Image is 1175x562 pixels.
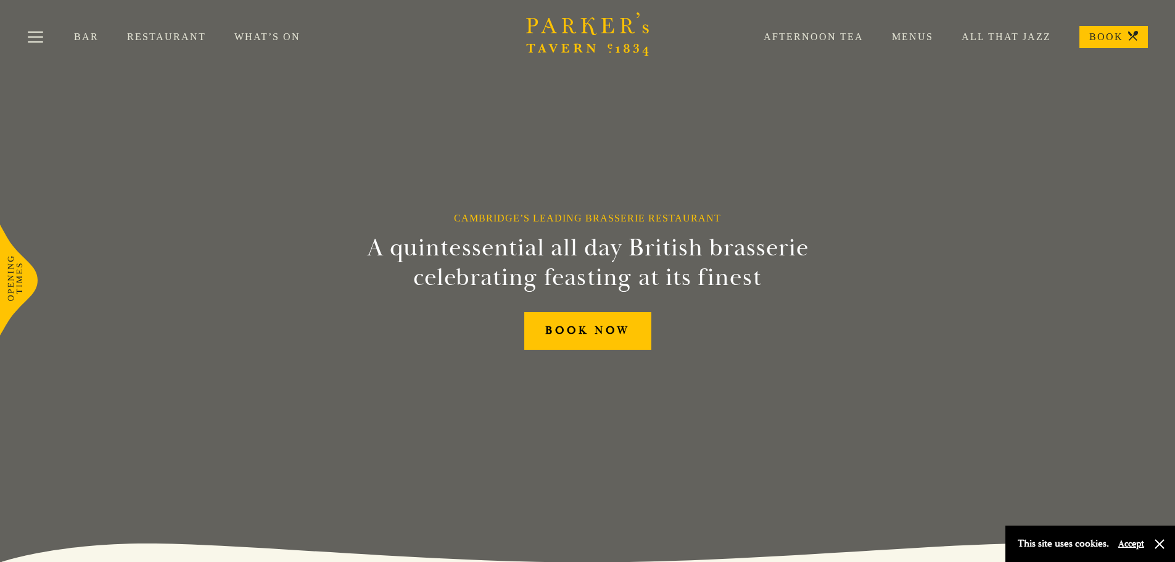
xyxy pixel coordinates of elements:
h2: A quintessential all day British brasserie celebrating feasting at its finest [307,233,869,292]
a: BOOK NOW [524,312,651,350]
p: This site uses cookies. [1018,535,1109,553]
button: Close and accept [1153,538,1166,550]
h1: Cambridge’s Leading Brasserie Restaurant [454,212,721,224]
button: Accept [1118,538,1144,550]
